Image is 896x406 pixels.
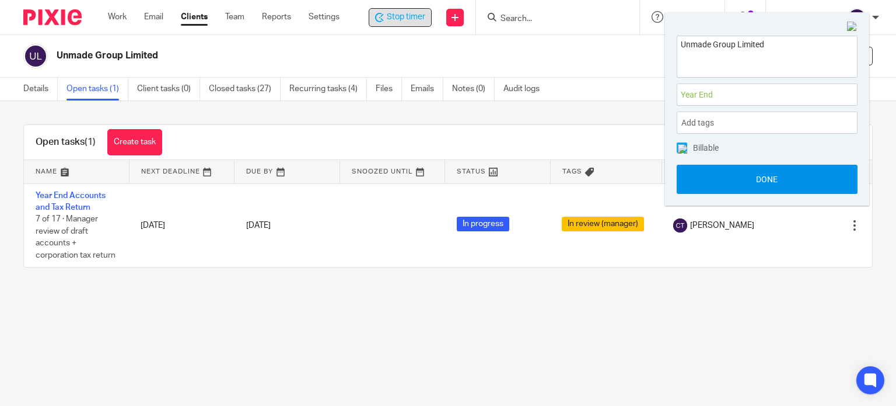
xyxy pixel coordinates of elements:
[85,137,96,147] span: (1)
[562,168,582,175] span: Tags
[209,78,281,100] a: Closed tasks (27)
[457,168,486,175] span: Status
[36,192,106,211] a: Year End Accounts and Tax Return
[387,11,425,23] span: Stop timer
[66,78,128,100] a: Open tasks (1)
[499,14,604,25] input: Search
[452,78,495,100] a: Notes (0)
[562,217,644,231] span: In review (manager)
[778,11,842,23] p: [PERSON_NAME]
[23,44,48,68] img: svg%3E
[352,168,413,175] span: Snoozed Until
[36,215,116,259] span: 7 of 17 · Manager review of draft accounts + corporation tax return
[369,8,432,27] div: Unmade Group Limited
[309,11,339,23] a: Settings
[848,8,866,27] img: svg%3E
[376,78,402,100] a: Files
[23,78,58,100] a: Details
[225,11,244,23] a: Team
[262,11,291,23] a: Reports
[677,36,857,74] textarea: Unmade Group Limited
[678,144,687,154] img: checked.png
[847,22,857,32] img: Close
[503,78,548,100] a: Audit logs
[246,221,271,230] span: [DATE]
[108,11,127,23] a: Work
[144,11,163,23] a: Email
[457,217,509,231] span: In progress
[673,218,687,233] img: svg%3E
[690,220,754,231] span: [PERSON_NAME]
[289,78,367,100] a: Recurring tasks (4)
[57,50,583,62] h2: Unmade Group Limited
[693,144,719,152] span: Billable
[23,9,82,25] img: Pixie
[681,89,828,101] span: Year End
[107,129,162,155] a: Create task
[411,78,443,100] a: Emails
[181,11,208,23] a: Clients
[36,136,96,148] h1: Open tasks
[681,114,720,132] span: Add tags
[137,78,200,100] a: Client tasks (0)
[129,183,234,267] td: [DATE]
[677,165,857,194] button: Done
